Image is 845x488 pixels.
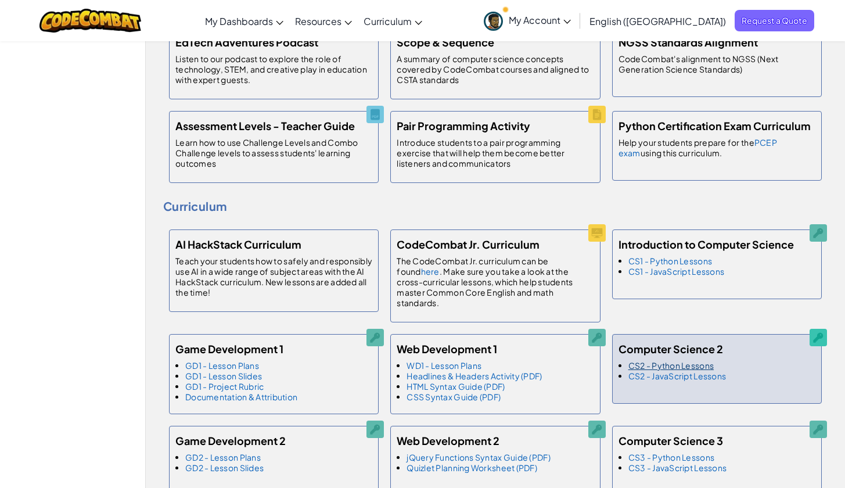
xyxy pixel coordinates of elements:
h5: NGSS Standards Alignment [619,34,758,51]
a: PCEP exam [619,137,777,158]
h4: Curriculum [163,198,828,215]
a: Quizlet Planning Worksheet (PDF) [407,462,537,473]
h5: Computer Science 2 [619,340,723,357]
a: CS2 - Python Lessons [628,360,714,371]
span: Resources [295,15,341,27]
a: GD1 - Project Rubric [185,381,264,392]
a: Request a Quote [735,10,814,31]
a: CS2 - JavaScript Lessons [628,371,726,381]
img: avatar [484,12,503,31]
a: CSS Syntax Guide (PDF) [407,392,501,402]
p: Help your students prepare for the using this curriculum. [619,137,815,158]
a: GD2 - Lesson Slides [185,462,264,473]
a: Pair Programming Activity Introduce students to a pair programming exercise that will help them b... [384,105,606,189]
a: Introduction to Computer Science CS1 - Python Lessons CS1 - JavaScript Lessons [606,224,828,305]
p: A summary of computer science concepts covered by CodeCombat courses and aligned to CSTA standards [397,53,594,85]
span: English ([GEOGRAPHIC_DATA]) [589,15,726,27]
a: GD2 - Lesson Plans [185,452,261,462]
h5: Scope & Sequence [397,34,494,51]
a: HTML Syntax Guide (PDF) [407,381,505,392]
p: Introduce students to a pair programming exercise that will help them become better listeners and... [397,137,594,168]
a: AI HackStack Curriculum Teach your students how to safely and responsibly use AI in a wide range ... [163,224,384,318]
h5: Game Development 2 [175,432,286,449]
h5: Introduction to Computer Science [619,236,794,253]
a: Curriculum [358,5,428,37]
a: Scope & Sequence A summary of computer science concepts covered by CodeCombat courses and aligned... [384,21,606,105]
img: CodeCombat logo [39,9,141,33]
h5: Pair Programming Activity [397,117,530,134]
a: CS3 - Python Lessons [628,452,714,462]
a: jQuery Functions Syntax Guide (PDF) [407,452,550,462]
a: Assessment Levels - Teacher Guide Learn how to use Challenge Levels and Combo Challenge levels to... [163,105,384,189]
a: EdTech Adventures Podcast Listen to our podcast to explore the role of technology, STEM, and crea... [163,21,384,105]
p: Learn how to use Challenge Levels and Combo Challenge levels to assess students' learning outcomes [175,137,372,168]
a: Python Certification Exam Curriculum Help your students prepare for thePCEP examusing this curric... [606,105,828,186]
h5: CodeCombat Jr. Curriculum [397,236,540,253]
p: Listen to our podcast to explore the role of technology, STEM, and creative play in education wit... [175,53,372,85]
h5: Assessment Levels - Teacher Guide [175,117,355,134]
a: Documentation & Attribution [185,392,297,402]
a: GD1 - Lesson Plans [185,360,259,371]
span: My Account [509,14,571,26]
h5: Python Certification Exam Curriculum [619,117,811,134]
p: Teach your students how to safely and responsibly use AI in a wide range of subject areas with th... [175,256,372,297]
p: CodeCombat's alignment to NGSS (Next Generation Science Standards) [619,53,815,74]
p: The CodeCombat Jr. curriculum can be found . Make sure you take a look at the cross-curricular le... [397,256,594,308]
a: CodeCombat Jr. Curriculum The CodeCombat Jr. curriculum can be foundhere. Make sure you take a lo... [384,224,606,328]
a: here [421,266,440,277]
h5: AI HackStack Curriculum [175,236,301,253]
h5: Web Development 1 [397,340,497,357]
a: Headlines & Headers Activity (PDF) [407,371,542,381]
a: NGSS Standards Alignment CodeCombat's alignment to NGSS (Next Generation Science Standards) [606,21,828,103]
h5: Game Development 1 [175,340,283,357]
span: Curriculum [364,15,412,27]
h5: Web Development 2 [397,432,499,449]
a: Resources [289,5,358,37]
a: GD1 - Lesson Slides [185,371,262,381]
a: WD1 - Lesson Plans [407,360,481,371]
a: CS1 - JavaScript Lessons [628,266,724,277]
a: Computer Science 2 CS2 - Python Lessons CS2 - JavaScript Lessons [606,328,828,410]
span: My Dashboards [205,15,273,27]
a: CS3 - JavaScript Lessons [628,462,727,473]
a: My Account [478,2,577,39]
a: Game Development 1 GD1 - Lesson Plans GD1 - Lesson Slides GD1 - Project Rubric Documentation & At... [163,328,384,420]
a: CS1 - Python Lessons [628,256,712,266]
h5: EdTech Adventures Podcast [175,34,318,51]
h5: Computer Science 3 [619,432,723,449]
a: English ([GEOGRAPHIC_DATA]) [584,5,732,37]
a: My Dashboards [199,5,289,37]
